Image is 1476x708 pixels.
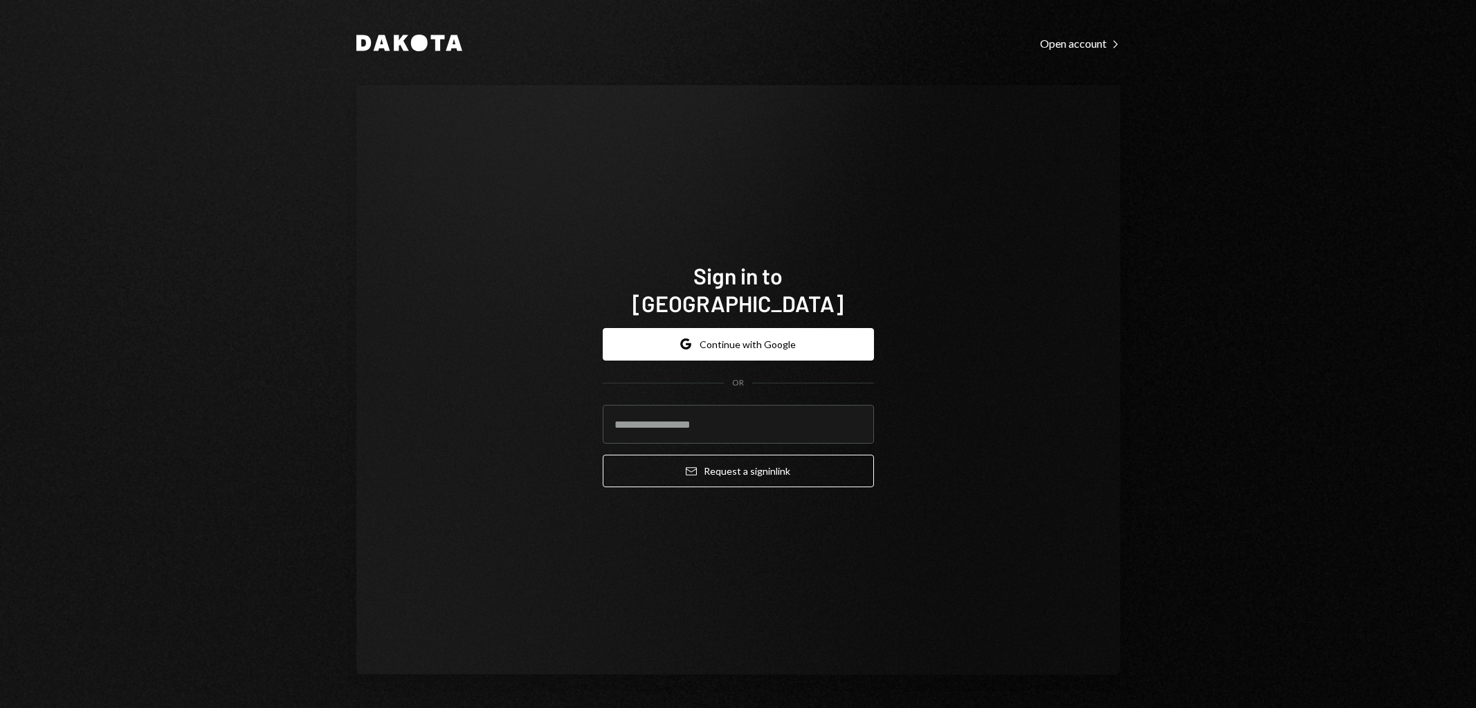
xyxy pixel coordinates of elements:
[1040,37,1120,51] div: Open account
[1040,35,1120,51] a: Open account
[603,455,874,487] button: Request a signinlink
[603,262,874,317] h1: Sign in to [GEOGRAPHIC_DATA]
[603,328,874,361] button: Continue with Google
[732,377,744,389] div: OR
